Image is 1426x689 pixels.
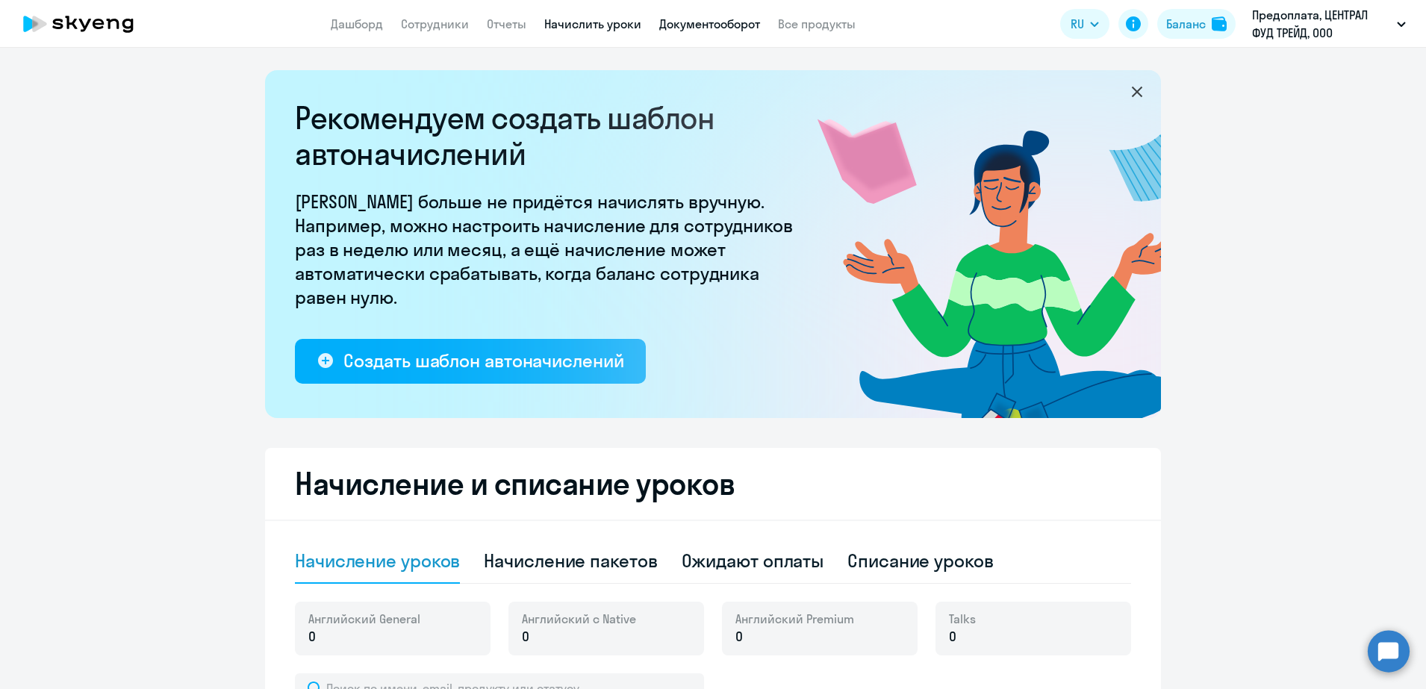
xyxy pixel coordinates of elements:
[847,549,994,573] div: Списание уроков
[343,349,623,372] div: Создать шаблон автоначислений
[1166,15,1206,33] div: Баланс
[1252,6,1391,42] p: Предоплата, ЦЕНТРАЛ ФУД ТРЕЙД, ООО
[295,549,460,573] div: Начисление уроков
[778,16,856,31] a: Все продукты
[659,16,760,31] a: Документооборот
[295,190,803,309] p: [PERSON_NAME] больше не придётся начислять вручную. Например, можно настроить начисление для сотр...
[735,611,854,627] span: Английский Premium
[682,549,824,573] div: Ожидают оплаты
[1060,9,1109,39] button: RU
[522,627,529,646] span: 0
[949,627,956,646] span: 0
[295,100,803,172] h2: Рекомендуем создать шаблон автоначислений
[487,16,526,31] a: Отчеты
[735,627,743,646] span: 0
[544,16,641,31] a: Начислить уроки
[484,549,657,573] div: Начисление пакетов
[308,627,316,646] span: 0
[1245,6,1413,42] button: Предоплата, ЦЕНТРАЛ ФУД ТРЕЙД, ООО
[295,466,1131,502] h2: Начисление и списание уроков
[949,611,976,627] span: Talks
[522,611,636,627] span: Английский с Native
[295,339,646,384] button: Создать шаблон автоначислений
[401,16,469,31] a: Сотрудники
[1071,15,1084,33] span: RU
[331,16,383,31] a: Дашборд
[1157,9,1236,39] button: Балансbalance
[1212,16,1227,31] img: balance
[308,611,420,627] span: Английский General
